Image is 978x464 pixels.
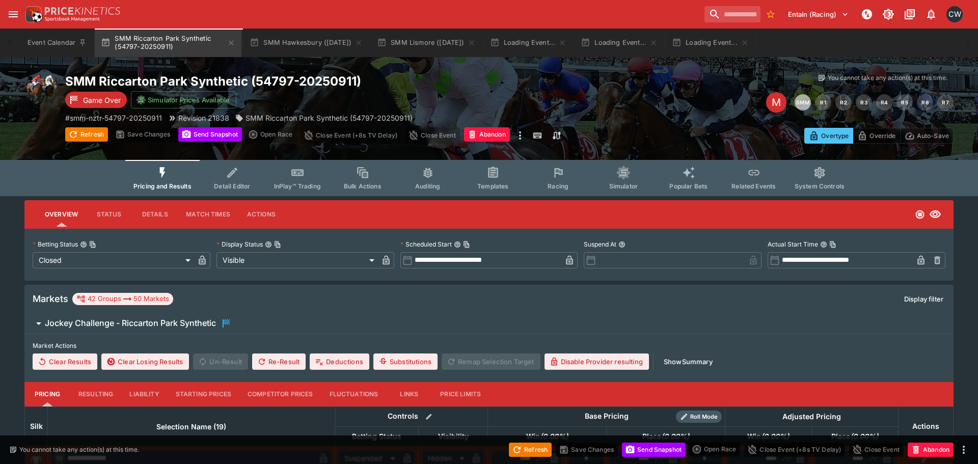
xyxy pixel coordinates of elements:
[265,241,272,248] button: Display StatusCopy To Clipboard
[37,202,86,227] button: Overview
[795,94,811,111] button: SMM
[168,382,239,406] button: Starting Prices
[70,382,121,406] button: Resulting
[766,92,786,113] div: Edit Meeting
[238,202,284,227] button: Actions
[850,430,878,443] em: ( 0.00 %)
[21,29,93,57] button: Event Calendar
[509,443,552,457] button: Refresh
[581,410,633,423] div: Base Pricing
[768,240,818,249] p: Actual Start Time
[669,182,708,190] span: Popular Bets
[22,4,43,24] img: PriceKinetics Logo
[804,128,954,144] div: Start From
[915,209,925,220] svg: Closed
[937,94,954,111] button: R7
[782,6,855,22] button: Select Tenant
[65,73,509,89] h2: Copy To Clipboard
[33,293,68,305] h5: Markets
[125,160,853,196] div: Event type filters
[464,127,510,142] button: Abandon
[310,353,369,370] button: Deductions
[901,5,919,23] button: Documentation
[820,430,889,443] span: Place(0.00%)
[484,29,573,57] button: Loading Event...
[33,338,945,353] label: Market Actions
[515,430,579,443] span: Win(0.00%)
[540,430,568,443] em: ( 0.00 %)
[690,442,740,456] div: split button
[463,241,470,248] button: Copy To Clipboard
[86,202,132,227] button: Status
[80,241,87,248] button: Betting StatusCopy To Clipboard
[828,73,947,83] p: You cannot take any action(s) at this time.
[33,240,78,249] p: Betting Status
[341,430,413,443] span: Betting Status
[24,313,954,334] button: Jockey Challenge - Riccarton Park Synthetic
[344,182,382,190] span: Bulk Actions
[386,382,432,406] button: Links
[853,128,900,144] button: Override
[235,113,413,123] div: SMM Riccarton Park Synthetic (54797-20250911)
[45,17,100,21] img: Sportsbook Management
[898,291,949,307] button: Display filter
[246,127,296,142] div: split button
[795,94,954,111] nav: pagination navigation
[464,129,510,139] span: Mark an event as closed and abandoned.
[622,443,686,457] button: Send Snapshot
[132,202,178,227] button: Details
[929,208,941,221] svg: Visible
[686,413,722,421] span: Roll Mode
[178,127,242,142] button: Send Snapshot
[45,7,120,15] img: PriceKinetics
[922,5,940,23] button: Notifications
[321,382,387,406] button: Fluctuations
[373,353,438,370] button: Substitutions
[858,5,876,23] button: NOT Connected to PK
[584,240,616,249] p: Suspend At
[795,182,845,190] span: System Controls
[815,94,831,111] button: R1
[676,411,722,423] div: Show/hide Price Roll mode configuration.
[958,444,970,456] button: more
[89,241,96,248] button: Copy To Clipboard
[545,353,649,370] button: Disable Provider resulting
[835,94,852,111] button: R2
[239,382,321,406] button: Competitor Prices
[575,29,664,57] button: Loading Event...
[514,127,526,144] button: more
[896,94,913,111] button: R5
[25,406,48,446] th: Silk
[736,430,800,443] span: Win(0.00%)
[274,182,321,190] span: InPlay™ Trading
[193,353,248,370] span: Un-Result
[666,29,755,57] button: Loading Event...
[214,182,250,190] span: Detail Editor
[415,182,440,190] span: Auditing
[133,182,192,190] span: Pricing and Results
[820,241,827,248] button: Actual Start TimeCopy To Clipboard
[76,293,169,305] div: 42 Groups 50 Markets
[548,182,568,190] span: Racing
[216,252,378,268] div: Visible
[761,430,789,443] em: ( 0.00 %)
[661,430,689,443] em: ( 0.00 %)
[821,130,849,141] p: Overtype
[19,445,139,454] p: You cannot take any action(s) at this time.
[335,406,488,426] th: Controls
[33,252,194,268] div: Closed
[243,29,369,57] button: SMM Hawkesbury ([DATE])
[252,353,306,370] span: Re-Result
[609,182,638,190] span: Simulator
[658,353,719,370] button: ShowSummary
[763,6,779,22] button: No Bookmarks
[121,382,167,406] button: Liability
[804,128,853,144] button: Overtype
[879,5,898,23] button: Toggle light/dark mode
[631,430,700,443] span: Place(0.00%)
[856,94,872,111] button: R3
[145,421,237,433] span: Selection Name (19)
[24,73,57,106] img: horse_racing.png
[33,353,97,370] button: Clear Results
[45,318,216,329] h6: Jockey Challenge - Riccarton Park Synthetic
